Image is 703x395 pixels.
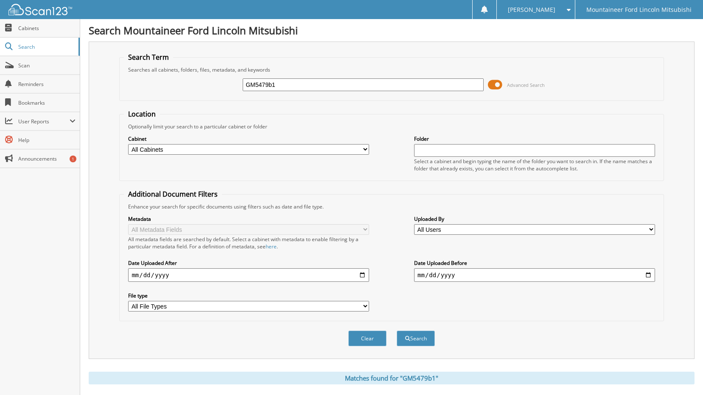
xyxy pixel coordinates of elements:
[18,136,76,144] span: Help
[124,123,659,130] div: Optionally limit your search to a particular cabinet or folder
[124,203,659,210] div: Enhance your search for specific documents using filters such as date and file type.
[124,53,173,62] legend: Search Term
[18,81,76,88] span: Reminders
[18,25,76,32] span: Cabinets
[128,259,369,267] label: Date Uploaded After
[508,7,555,12] span: [PERSON_NAME]
[128,292,369,299] label: File type
[397,331,435,346] button: Search
[414,215,655,223] label: Uploaded By
[89,372,695,384] div: Matches found for "GM5479b1"
[128,236,369,250] div: All metadata fields are searched by default. Select a cabinet with metadata to enable filtering b...
[348,331,387,346] button: Clear
[128,268,369,282] input: start
[18,118,70,125] span: User Reports
[124,189,222,199] legend: Additional Document Filters
[266,243,277,250] a: here
[414,135,655,142] label: Folder
[128,215,369,223] label: Metadata
[586,7,692,12] span: Mountaineer Ford Lincoln Mitsubishi
[8,4,72,15] img: scan123-logo-white.svg
[89,23,695,37] h1: Search Mountaineer Ford Lincoln Mitsubishi
[18,43,74,50] span: Search
[18,62,76,69] span: Scan
[18,155,76,162] span: Announcements
[18,99,76,106] span: Bookmarks
[124,109,160,119] legend: Location
[70,156,76,162] div: 1
[124,66,659,73] div: Searches all cabinets, folders, files, metadata, and keywords
[128,135,369,142] label: Cabinet
[414,259,655,267] label: Date Uploaded Before
[414,268,655,282] input: end
[414,158,655,172] div: Select a cabinet and begin typing the name of the folder you want to search in. If the name match...
[507,82,545,88] span: Advanced Search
